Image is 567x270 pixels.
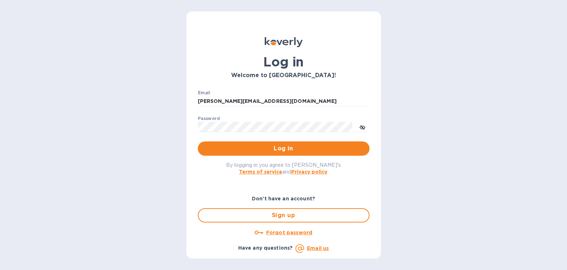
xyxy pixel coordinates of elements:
label: Password [198,116,220,121]
button: Sign up [198,208,370,222]
u: Forgot password [266,230,312,235]
b: Don't have an account? [252,196,315,201]
label: Email [198,91,210,95]
img: Koverly [265,37,303,47]
a: Terms of service [239,169,282,175]
span: Log in [204,144,364,153]
a: Email us [307,245,329,251]
h1: Log in [198,54,370,69]
span: By logging in you agree to [PERSON_NAME]'s and . [226,162,341,175]
button: Log in [198,141,370,156]
a: Privacy policy [291,169,327,175]
button: toggle password visibility [355,120,370,134]
h3: Welcome to [GEOGRAPHIC_DATA]! [198,72,370,79]
span: Sign up [204,211,363,220]
input: Enter email address [198,96,370,107]
b: Have any questions? [238,245,293,251]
